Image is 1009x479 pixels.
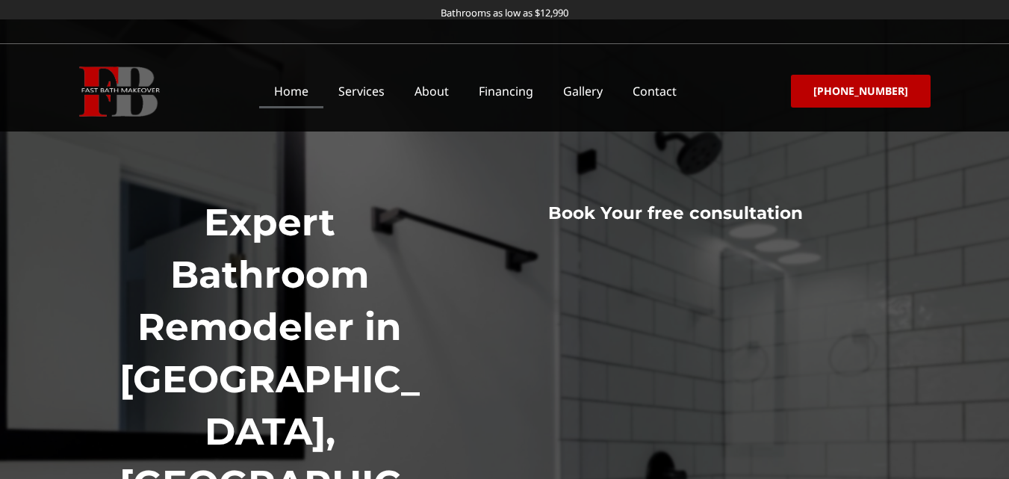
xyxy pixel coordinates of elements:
[400,74,464,108] a: About
[464,74,548,108] a: Financing
[813,86,908,96] span: [PHONE_NUMBER]
[548,74,618,108] a: Gallery
[79,67,160,117] img: Fast Bath Makeover icon
[259,74,323,108] a: Home
[618,74,692,108] a: Contact
[323,74,400,108] a: Services
[450,203,900,225] h3: Book Your free consultation
[791,75,931,108] a: [PHONE_NUMBER]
